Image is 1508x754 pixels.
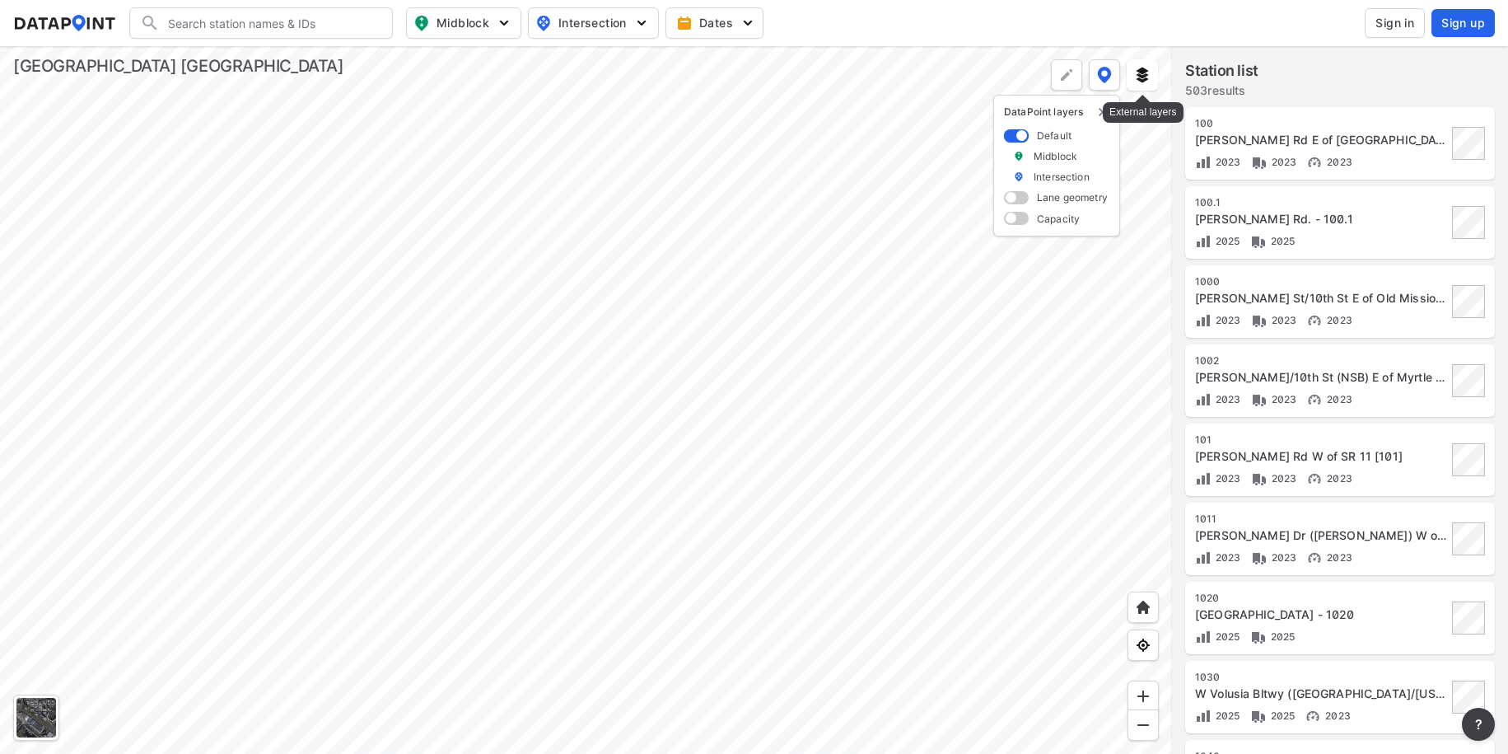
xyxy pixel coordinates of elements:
[740,15,756,31] img: 5YPKRKmlfpI5mqlR8AD95paCi+0kK1fRFDJSaMmawlwaeJcJwk9O2fotCW5ve9gAAAAASUVORK5CYII=
[1431,9,1495,37] button: Sign up
[1195,391,1212,408] img: Volume count
[1195,233,1212,250] img: Volume count
[1195,671,1447,684] div: 1030
[1013,170,1025,184] img: marker_Intersection.6861001b.svg
[665,7,763,39] button: Dates
[1013,149,1025,163] img: marker_Midblock.5ba75e30.svg
[1195,117,1447,130] div: 100
[1135,717,1151,733] img: MAAAAAElFTkSuQmCC
[528,7,659,39] button: Intersection
[535,13,648,33] span: Intersection
[1195,592,1447,605] div: 1020
[160,10,382,36] input: Search
[1037,190,1108,204] label: Lane geometry
[1127,710,1159,741] div: Zoom out
[1268,156,1297,168] span: 2023
[1127,681,1159,712] div: Zoom in
[413,13,511,33] span: Midblock
[1134,67,1151,83] img: layers.ee07997e.svg
[1195,606,1447,623] div: Little Brown Church Rd. - 1020
[1323,551,1352,564] span: 2023
[633,15,650,31] img: 5YPKRKmlfpI5mqlR8AD95paCi+0kK1fRFDJSaMmawlwaeJcJwk9O2fotCW5ve9gAAAAASUVORK5CYII=
[679,15,753,31] span: Dates
[1268,393,1297,405] span: 2023
[1195,369,1447,386] div: Josephine St/10th St (NSB) E of Myrtle Rd [1002]
[1185,82,1258,99] label: 503 results
[1212,630,1240,643] span: 2025
[1441,15,1485,31] span: Sign up
[13,695,59,741] div: Toggle basemap
[1097,67,1112,83] img: data-point-layers.37681fc9.svg
[1212,710,1240,722] span: 2025
[1195,275,1447,288] div: 1000
[1185,59,1258,82] label: Station list
[412,13,432,33] img: map_pin_mid.602f9df1.svg
[1268,551,1297,564] span: 2023
[1212,393,1241,405] span: 2023
[1195,686,1447,702] div: W Volusia Bltwy (Veterans Memorial Pkwy Extension/Kentucky) N of Graves Ave [1030]
[1305,708,1321,724] img: Vehicle speed
[1127,630,1159,661] div: View my location
[1250,629,1267,645] img: Vehicle class
[1195,629,1212,645] img: Volume count
[1268,314,1297,326] span: 2023
[1428,9,1495,37] a: Sign up
[1251,312,1268,329] img: Vehicle class
[1195,154,1212,171] img: Volume count
[676,15,693,31] img: calendar-gold.39a51dde.svg
[1267,630,1296,643] span: 2025
[1251,471,1268,487] img: Vehicle class
[1004,105,1109,119] p: DataPoint layers
[1195,132,1447,148] div: Arredondo Grant Rd E of Spring Garden Ranch Rd [100]
[1034,170,1090,184] label: Intersection
[1037,129,1071,143] label: Default
[1472,714,1485,734] span: ?
[1127,592,1159,623] div: Home
[406,7,521,39] button: Midblock
[1195,550,1212,566] img: Volume count
[1195,513,1447,526] div: 1011
[1212,156,1241,168] span: 2023
[1323,393,1352,405] span: 2023
[1089,59,1120,91] button: DataPoint layers
[1267,235,1296,247] span: 2025
[1195,290,1447,307] div: Josephine St/10th St E of Old Mission Rd [1000]
[1267,710,1296,722] span: 2025
[1135,637,1151,653] img: zeq5HYn9AnE9l6UmnFLPAAAAAElFTkSuQmCC
[1195,312,1212,329] img: Volume count
[1321,710,1351,722] span: 2023
[1323,472,1352,485] span: 2023
[1212,551,1241,564] span: 2023
[534,13,553,33] img: map_pin_int.54838e6b.svg
[1195,354,1447,368] div: 1002
[1195,527,1447,544] div: Kathy Dr (N Penin) W of SR A1A [1011]
[1365,8,1425,38] button: Sign in
[13,54,343,77] div: [GEOGRAPHIC_DATA] [GEOGRAPHIC_DATA]
[1323,156,1352,168] span: 2023
[1462,708,1495,741] button: more
[1037,212,1080,226] label: Capacity
[1096,105,1109,119] img: close-external-leyer.3061a1c7.svg
[1251,550,1268,566] img: Vehicle class
[1251,154,1268,171] img: Vehicle class
[1212,235,1240,247] span: 2025
[1195,708,1212,724] img: Volume count
[1212,472,1241,485] span: 2023
[1195,211,1447,227] div: Arredondo Grant Rd. - 100.1
[1195,448,1447,465] div: Arredondo Grant Rd W of SR 11 [101]
[1306,154,1323,171] img: Vehicle speed
[1212,314,1241,326] span: 2023
[1306,312,1323,329] img: Vehicle speed
[1306,550,1323,566] img: Vehicle speed
[496,15,512,31] img: 5YPKRKmlfpI5mqlR8AD95paCi+0kK1fRFDJSaMmawlwaeJcJwk9O2fotCW5ve9gAAAAASUVORK5CYII=
[1135,599,1151,616] img: +XpAUvaXAN7GudzAAAAAElFTkSuQmCC
[1306,391,1323,408] img: Vehicle speed
[1195,471,1212,487] img: Volume count
[1195,196,1447,209] div: 100.1
[13,15,116,31] img: dataPointLogo.9353c09d.svg
[1268,472,1297,485] span: 2023
[1096,105,1109,119] button: delete
[1361,8,1428,38] a: Sign in
[1375,15,1414,31] span: Sign in
[1058,67,1075,83] img: +Dz8AAAAASUVORK5CYII=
